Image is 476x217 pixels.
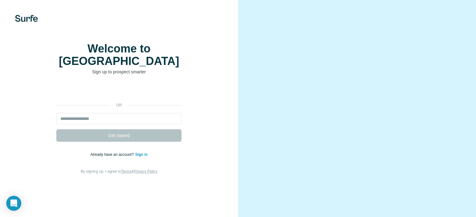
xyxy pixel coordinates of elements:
span: Already have an account? [90,152,135,157]
div: Open Intercom Messenger [6,196,21,211]
a: Terms [121,169,131,174]
p: or [109,102,129,108]
span: By signing up, I agree to & [81,169,157,174]
iframe: Sign in with Google Dialog [347,6,470,79]
a: Privacy Policy [134,169,157,174]
p: Sign up to prospect smarter [56,69,182,75]
iframe: Sign in with Google Button [53,84,185,98]
img: Surfe's logo [15,15,38,22]
a: Sign in [135,152,148,157]
h1: Welcome to [GEOGRAPHIC_DATA] [56,42,182,67]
